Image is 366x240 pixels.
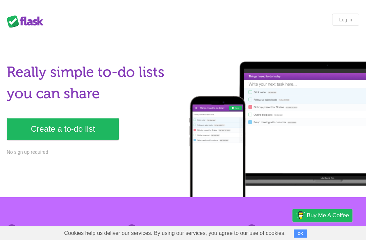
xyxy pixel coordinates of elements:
[294,229,307,238] button: OK
[7,118,119,140] a: Create a to-do list
[127,224,239,234] h2: Share lists with ease.
[247,224,359,234] h2: Access from any device.
[7,15,47,27] div: Flask Lists
[296,209,305,221] img: Buy me a coffee
[307,209,349,221] span: Buy me a coffee
[57,226,292,240] span: Cookies help us deliver our services. By using our services, you agree to our use of cookies.
[332,14,359,26] a: Log in
[7,149,179,156] p: No sign up required
[7,61,179,104] h1: Really simple to-do lists you can share
[292,209,352,222] a: Buy me a coffee
[7,224,119,234] h2: No sign up. Nothing to install.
